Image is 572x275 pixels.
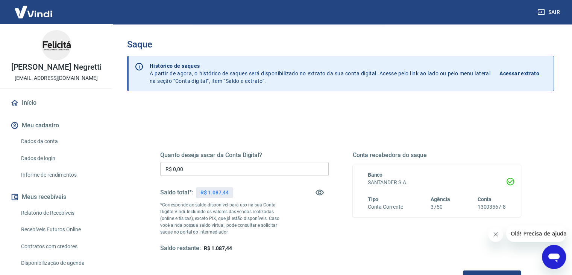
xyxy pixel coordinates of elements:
[499,62,548,85] a: Acessar extrato
[477,203,506,211] h6: 13003567-8
[18,239,103,254] a: Contratos com credores
[160,151,329,159] h5: Quanto deseja sacar da Conta Digital?
[542,245,566,269] iframe: Botão para abrir a janela de mensagens
[160,189,193,196] h5: Saldo total*:
[18,222,103,237] a: Recebíveis Futuros Online
[536,5,563,19] button: Sair
[368,179,506,186] h6: SANTANDER S.A.
[431,196,450,202] span: Agência
[18,255,103,271] a: Disponibilização de agenda
[160,244,201,252] h5: Saldo restante:
[18,134,103,149] a: Dados da conta
[368,196,379,202] span: Tipo
[431,203,450,211] h6: 3750
[18,205,103,221] a: Relatório de Recebíveis
[5,5,63,11] span: Olá! Precisa de ajuda?
[200,189,228,197] p: R$ 1.087,44
[11,63,102,71] p: [PERSON_NAME] Negretti
[488,227,503,242] iframe: Fechar mensagem
[499,70,539,77] p: Acessar extrato
[9,117,103,134] button: Meu cadastro
[368,203,403,211] h6: Conta Corrente
[150,62,490,85] p: A partir de agora, o histórico de saques será disponibilizado no extrato da sua conta digital. Ac...
[41,30,71,60] img: 7b69901b-a704-4640-828a-1777174df25c.jpeg
[150,62,490,70] p: Histórico de saques
[506,225,566,242] iframe: Mensagem da empresa
[160,202,287,235] p: *Corresponde ao saldo disponível para uso na sua Conta Digital Vindi. Incluindo os valores das ve...
[127,39,554,50] h3: Saque
[204,245,232,251] span: R$ 1.087,44
[9,95,103,111] a: Início
[368,172,383,178] span: Banco
[477,196,492,202] span: Conta
[15,74,98,82] p: [EMAIL_ADDRESS][DOMAIN_NAME]
[9,0,58,23] img: Vindi
[9,189,103,205] button: Meus recebíveis
[18,167,103,183] a: Informe de rendimentos
[353,151,521,159] h5: Conta recebedora do saque
[18,151,103,166] a: Dados de login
